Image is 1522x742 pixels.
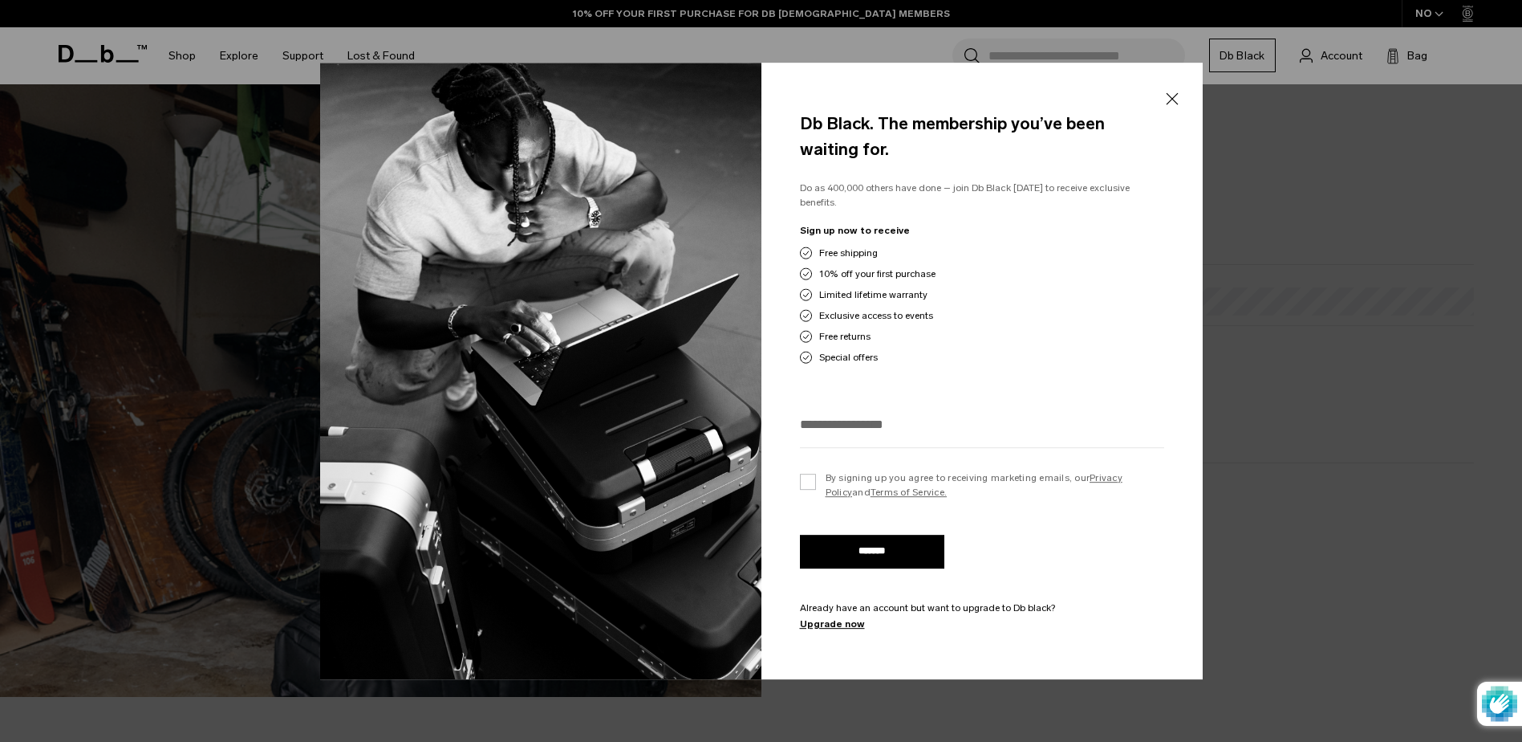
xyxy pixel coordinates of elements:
[819,308,933,323] span: Exclusive access to events
[819,329,871,344] span: Free returns
[800,471,1164,499] label: By signing up you agree to receiving marketing emails, our and
[819,287,927,302] span: Limited lifetime warranty
[800,223,1164,238] p: Sign up now to receive
[871,487,947,498] a: Terms of Service.
[819,350,878,365] span: Special offers
[800,617,1164,631] a: Upgrade now
[800,601,1164,615] p: Already have an account but want to upgrade to Db black?
[1482,682,1517,726] img: Protected by hCaptcha
[800,111,1164,161] h4: Db Black. The membership you’ve been waiting for.
[800,181,1164,210] p: Do as 400,000 others have done – join Db Black [DATE] to receive exclusive benefits.
[819,267,936,281] span: 10% off your first purchase
[826,472,1122,498] a: Privacy Policy
[819,246,878,260] span: Free shipping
